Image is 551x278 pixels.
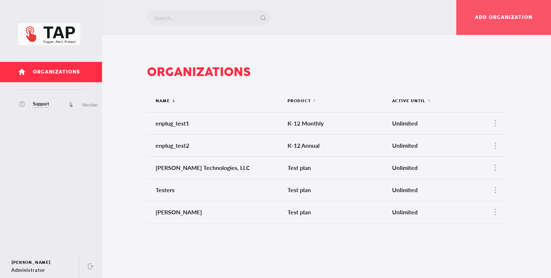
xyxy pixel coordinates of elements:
span: Product [288,99,311,103]
div: [PERSON_NAME] [11,259,72,266]
span: [PERSON_NAME] [156,208,202,215]
td: Test plan [282,179,387,201]
td: K-12 Monthly [282,112,387,134]
td: Unlimited [387,156,477,179]
td: K-12 Annual [282,134,387,156]
td: Unlimited [387,179,477,201]
span: Active until [392,99,425,103]
span: Testers [156,186,175,193]
span: Test plan [288,208,311,215]
a: Support [18,100,49,108]
span: Test plan [288,186,311,193]
span: K-12 Annual [288,142,320,149]
span: Add organization [475,14,532,21]
span: Unlimited [392,208,418,215]
span: Test plan [288,164,311,171]
span: enplug_test1 [156,120,189,127]
span: Unlimited [392,142,418,149]
span: Unlimited [392,164,418,171]
span: Version [82,101,98,108]
span: Unlimited [392,120,418,127]
td: Testers [147,179,282,201]
td: Tim Mannon [147,201,282,223]
td: Test plan [282,156,387,179]
td: Test plan [282,201,387,223]
span: [PERSON_NAME] Technologies, LLC [156,164,250,171]
td: enplug_test2 [147,134,282,156]
span: enplug_test2 [156,142,189,149]
div: Administrator [11,266,72,274]
span: K-12 Monthly [288,120,324,127]
span: Support [33,100,49,108]
span: Name [156,99,170,103]
td: enplug_test1 [147,112,282,134]
div: Organizations [147,64,506,81]
span: Organizations [33,69,80,75]
td: Unlimited [387,201,477,223]
td: Morgan Technologies, LLC [147,156,282,179]
td: Unlimited [387,134,477,156]
input: Search... [147,10,271,25]
span: Unlimited [392,186,418,193]
td: Unlimited [387,112,477,134]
